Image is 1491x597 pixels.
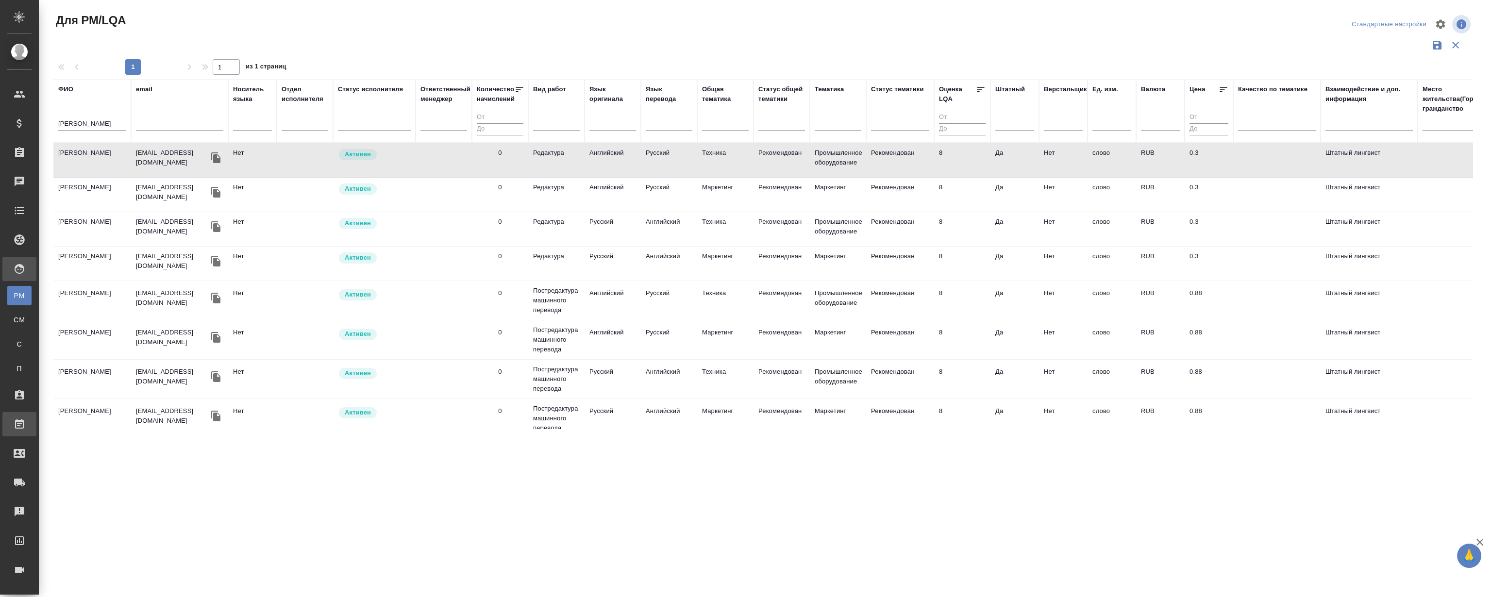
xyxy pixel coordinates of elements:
[528,281,585,320] td: Постредактура машинного перевода
[697,283,754,317] td: Техника
[939,217,986,227] div: перевод хороший. Желательно использовать переводчика с редактором, но для несложных заказов возмо...
[871,84,923,94] div: Статус тематики
[228,212,277,246] td: Нет
[754,401,810,435] td: Рекомендован
[528,360,585,398] td: Постредактура машинного перевода
[1088,362,1136,396] td: слово
[136,367,209,386] p: [EMAIL_ADDRESS][DOMAIN_NAME]
[1039,323,1088,357] td: Нет
[697,323,754,357] td: Маркетинг
[1325,182,1413,192] p: Штатный лингвист
[1325,148,1413,158] p: Штатный лингвист
[754,178,810,212] td: Рекомендован
[754,143,810,177] td: Рекомендован
[498,328,502,337] div: 0
[209,369,223,384] button: Скопировать
[1044,84,1087,94] div: Верстальщик
[754,323,810,357] td: Рекомендован
[1088,143,1136,177] td: слово
[585,283,641,317] td: Английский
[58,84,73,94] div: ФИО
[228,323,277,357] td: Нет
[7,310,32,330] a: CM
[209,219,223,234] button: Скопировать
[1088,247,1136,281] td: слово
[866,178,934,212] td: Рекомендован
[7,359,32,378] a: П
[995,84,1025,94] div: Штатный
[1461,546,1477,566] span: 🙏
[498,148,502,158] div: 0
[589,84,636,104] div: Язык оригинала
[641,283,697,317] td: Русский
[754,283,810,317] td: Рекомендован
[1457,544,1481,568] button: 🙏
[866,283,934,317] td: Рекомендован
[533,84,566,94] div: Вид работ
[754,362,810,396] td: Рекомендован
[12,291,27,300] span: PM
[585,247,641,281] td: Русский
[498,251,502,261] div: 0
[641,212,697,246] td: Английский
[939,288,986,298] div: перевод хороший. Желательно использовать переводчика с редактором, но для несложных заказов возмо...
[1185,212,1233,246] td: 0.3
[53,178,131,212] td: [PERSON_NAME]
[1185,323,1233,357] td: 0.88
[1325,288,1413,298] p: Штатный лингвист
[939,328,986,337] div: перевод хороший. Желательно использовать переводчика с редактором, но для несложных заказов возмо...
[1189,84,1206,94] div: Цена
[53,323,131,357] td: [PERSON_NAME]
[990,143,1039,177] td: Да
[990,283,1039,317] td: Да
[1039,247,1088,281] td: Нет
[136,148,209,167] p: [EMAIL_ADDRESS][DOMAIN_NAME]
[1039,212,1088,246] td: Нет
[228,143,277,177] td: Нет
[338,217,411,230] div: Рядовой исполнитель: назначай с учетом рейтинга
[209,254,223,268] button: Скопировать
[1039,401,1088,435] td: Нет
[1428,36,1446,54] button: Сохранить фильтры
[641,143,697,177] td: Русский
[641,178,697,212] td: Русский
[646,84,692,104] div: Язык перевода
[1185,178,1233,212] td: 0.3
[53,362,131,396] td: [PERSON_NAME]
[697,178,754,212] td: Маркетинг
[233,84,272,104] div: Носитель языка
[939,84,976,104] div: Оценка LQA
[345,218,371,228] p: Активен
[1325,328,1413,337] p: Штатный лингвист
[990,323,1039,357] td: Да
[136,251,209,271] p: [EMAIL_ADDRESS][DOMAIN_NAME]
[641,247,697,281] td: Английский
[338,328,411,341] div: Рядовой исполнитель: назначай с учетом рейтинга
[338,367,411,380] div: Рядовой исполнитель: назначай с учетом рейтинга
[815,84,844,94] div: Тематика
[1039,362,1088,396] td: Нет
[1185,362,1233,396] td: 0.88
[585,212,641,246] td: Русский
[498,217,502,227] div: 0
[228,178,277,212] td: Нет
[1325,367,1413,377] p: Штатный лингвист
[136,406,209,426] p: [EMAIL_ADDRESS][DOMAIN_NAME]
[939,123,986,135] input: До
[939,406,986,416] div: перевод хороший. Желательно использовать переводчика с редактором, но для несложных заказов возмо...
[585,362,641,396] td: Русский
[53,247,131,281] td: [PERSON_NAME]
[1349,17,1429,32] div: split button
[338,148,411,161] div: Рядовой исполнитель: назначай с учетом рейтинга
[990,362,1039,396] td: Да
[810,323,866,357] td: Маркетинг
[1092,84,1118,94] div: Ед. изм.
[345,290,371,299] p: Активен
[345,184,371,194] p: Активен
[498,182,502,192] div: 0
[12,339,27,349] span: С
[1088,178,1136,212] td: слово
[1088,283,1136,317] td: слово
[338,406,411,419] div: Рядовой исполнитель: назначай с учетом рейтинга
[585,178,641,212] td: Английский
